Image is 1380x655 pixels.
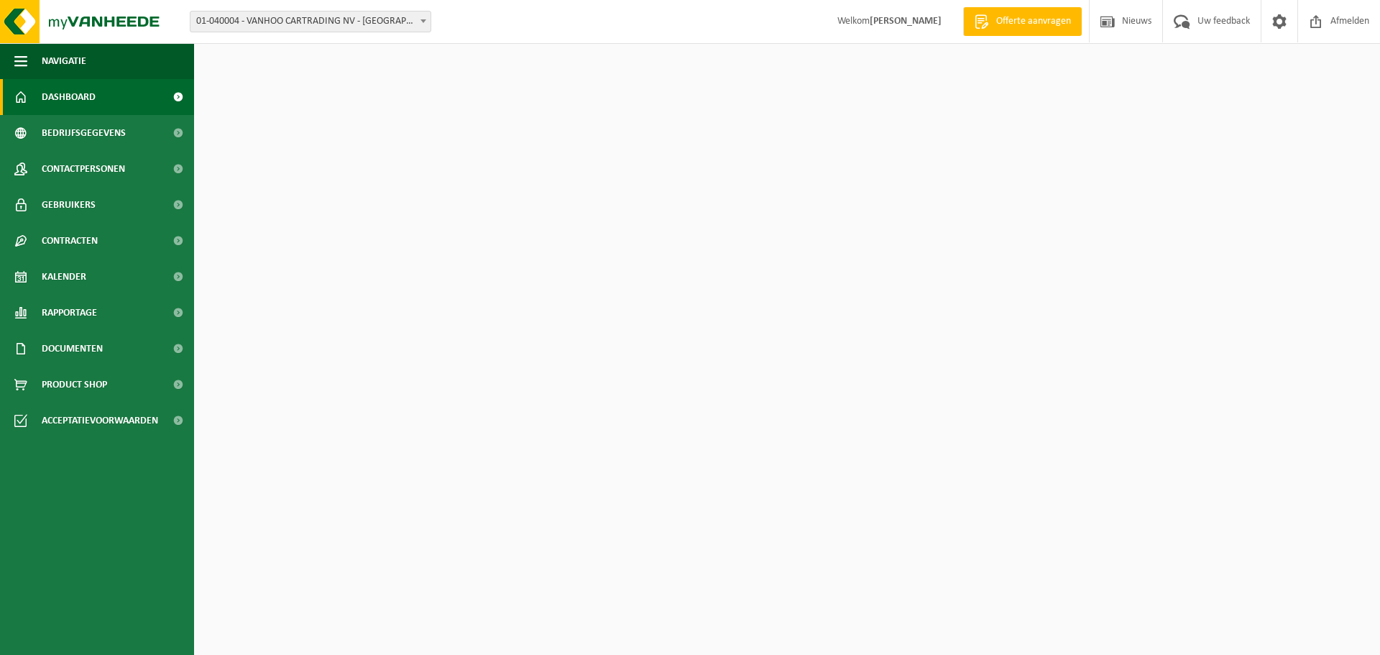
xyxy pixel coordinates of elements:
a: Offerte aanvragen [963,7,1082,36]
strong: [PERSON_NAME] [870,16,942,27]
span: Offerte aanvragen [993,14,1075,29]
span: Rapportage [42,295,97,331]
span: Bedrijfsgegevens [42,115,126,151]
span: Navigatie [42,43,86,79]
span: Gebruikers [42,187,96,223]
span: 01-040004 - VANHOO CARTRADING NV - MOUSCRON [190,12,431,32]
span: 01-040004 - VANHOO CARTRADING NV - MOUSCRON [190,11,431,32]
span: Contactpersonen [42,151,125,187]
span: Acceptatievoorwaarden [42,403,158,439]
span: Product Shop [42,367,107,403]
span: Contracten [42,223,98,259]
span: Dashboard [42,79,96,115]
span: Kalender [42,259,86,295]
span: Documenten [42,331,103,367]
